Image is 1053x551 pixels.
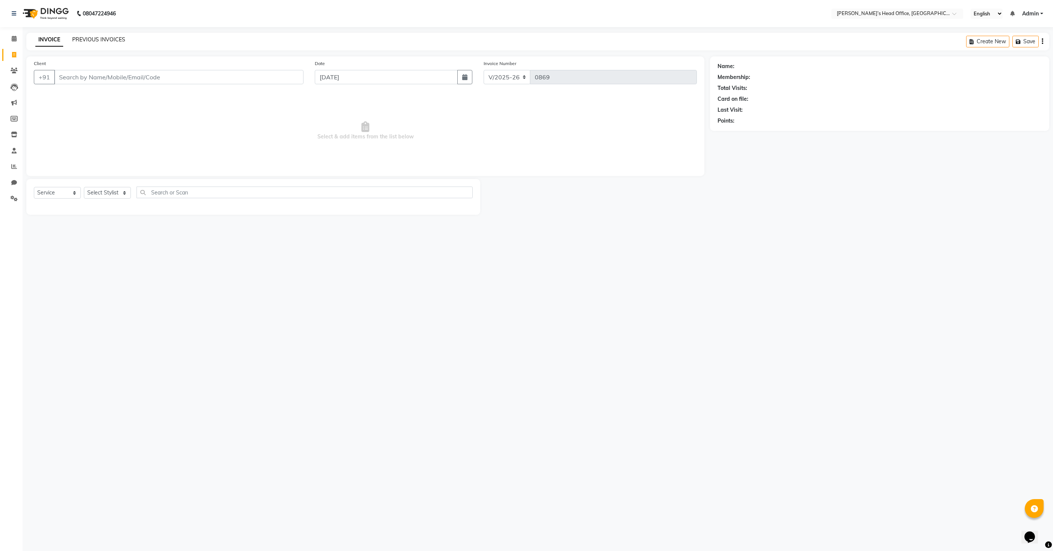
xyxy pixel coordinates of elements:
[484,60,516,67] label: Invoice Number
[1012,36,1039,47] button: Save
[718,106,743,114] div: Last Visit:
[137,187,473,198] input: Search or Scan
[718,73,750,81] div: Membership:
[718,95,748,103] div: Card on file:
[34,60,46,67] label: Client
[966,36,1009,47] button: Create New
[34,93,697,168] span: Select & add items from the list below
[54,70,303,84] input: Search by Name/Mobile/Email/Code
[1021,521,1045,543] iframe: chat widget
[718,117,734,125] div: Points:
[718,84,747,92] div: Total Visits:
[19,3,71,24] img: logo
[83,3,116,24] b: 08047224946
[718,62,734,70] div: Name:
[72,36,125,43] a: PREVIOUS INVOICES
[34,70,55,84] button: +91
[315,60,325,67] label: Date
[1022,10,1039,18] span: Admin
[35,33,63,47] a: INVOICE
